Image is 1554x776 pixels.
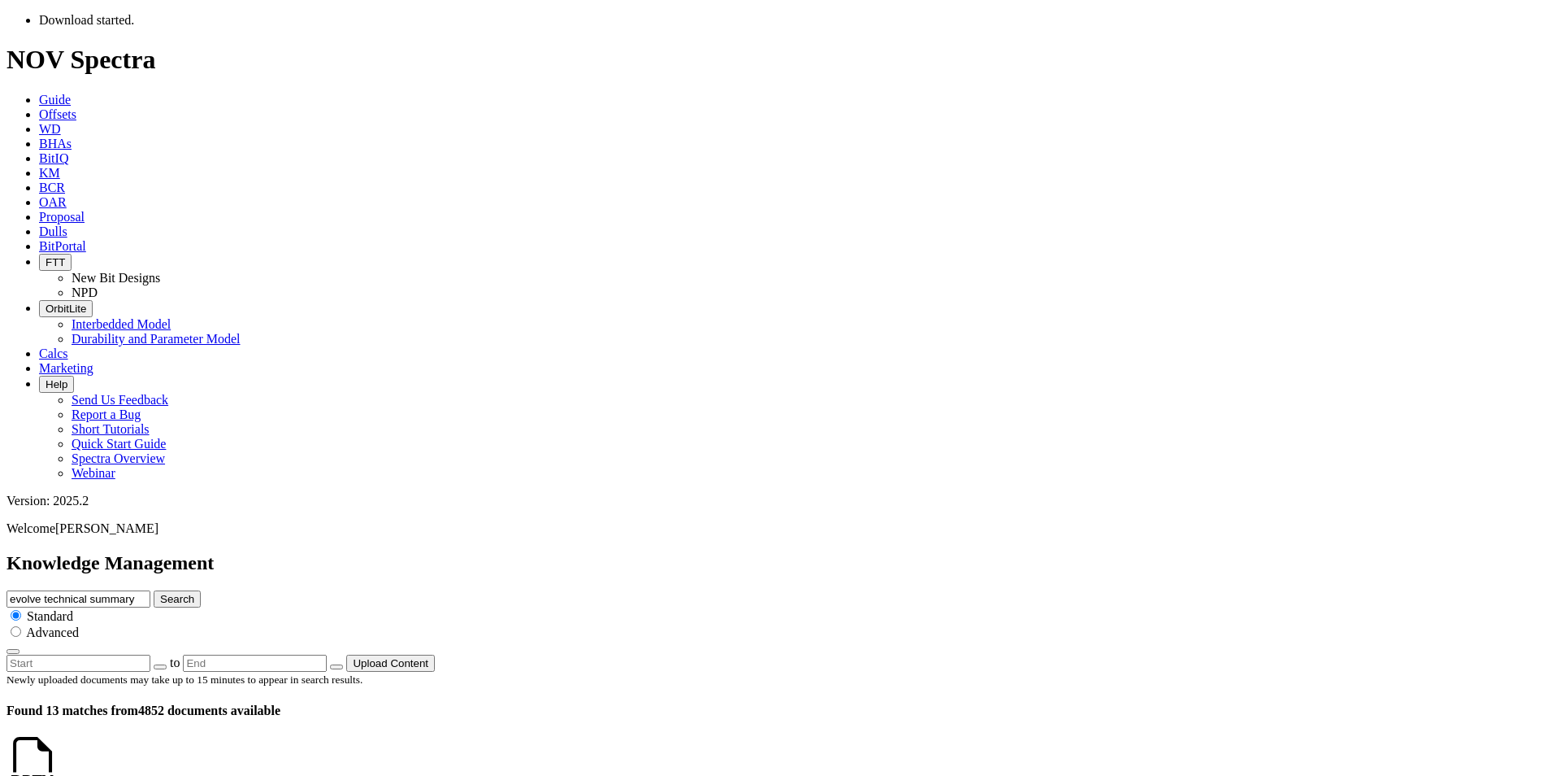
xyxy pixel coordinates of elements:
[72,408,141,421] a: Report a Bug
[7,494,1547,508] div: Version: 2025.2
[39,361,93,375] a: Marketing
[154,591,201,608] button: Search
[39,210,85,224] a: Proposal
[39,93,71,107] a: Guide
[7,521,1547,536] p: Welcome
[7,704,138,717] span: Found 13 matches from
[72,393,168,407] a: Send Us Feedback
[39,137,72,150] a: BHAs
[7,45,1547,75] h1: NOV Spectra
[26,626,79,639] span: Advanced
[7,704,1547,718] h4: 4852 documents available
[72,271,160,285] a: New Bit Designs
[39,181,65,194] a: BCR
[39,195,67,209] a: OAR
[39,107,76,121] a: Offsets
[72,332,241,346] a: Durability and Parameter Model
[7,591,150,608] input: e.g. Smoothsteer Record
[39,151,68,165] a: BitIQ
[46,256,65,268] span: FTT
[183,655,327,672] input: End
[46,303,86,315] span: OrbitLite
[39,166,60,180] a: KM
[27,609,73,623] span: Standard
[72,437,166,451] a: Quick Start Guide
[39,254,72,271] button: FTT
[170,656,180,669] span: to
[39,13,134,27] span: Download started.
[7,674,362,686] small: Newly uploaded documents may take up to 15 minutes to appear in search results.
[346,655,435,672] button: Upload Content
[39,122,61,136] a: WD
[39,376,74,393] button: Help
[39,347,68,360] a: Calcs
[7,552,1547,574] h2: Knowledge Management
[39,225,67,238] a: Dulls
[39,300,93,317] button: OrbitLite
[72,451,165,465] a: Spectra Overview
[72,286,98,299] a: NPD
[46,378,67,390] span: Help
[72,466,115,480] a: Webinar
[39,239,86,253] a: BitPortal
[7,655,150,672] input: Start
[72,317,171,331] a: Interbedded Model
[55,521,158,535] span: [PERSON_NAME]
[72,422,150,436] a: Short Tutorials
